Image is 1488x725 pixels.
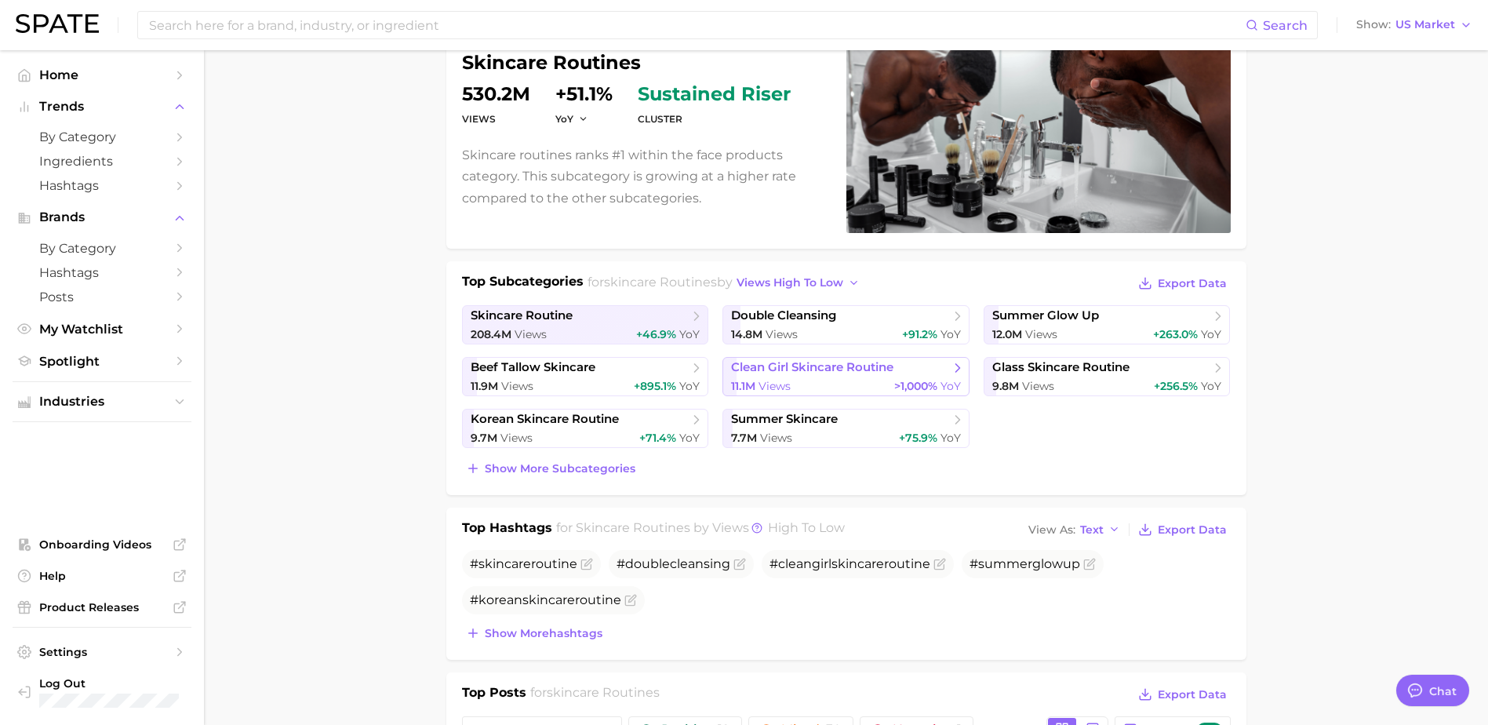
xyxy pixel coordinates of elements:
[13,95,191,118] button: Trends
[1024,519,1125,540] button: View AsText
[831,556,884,571] span: skincare
[902,327,937,341] span: +91.2%
[39,395,165,409] span: Industries
[471,379,498,393] span: 11.9m
[39,537,165,552] span: Onboarding Videos
[522,592,575,607] span: skincare
[462,457,639,479] button: Show more subcategories
[555,112,573,126] span: YoY
[731,412,838,427] span: summer skincare
[471,431,497,445] span: 9.7m
[471,360,595,375] span: beef tallow skincare
[470,556,577,571] span: # routine
[39,569,165,583] span: Help
[638,85,791,104] span: sustained riser
[39,210,165,224] span: Brands
[733,272,864,293] button: views high to low
[13,390,191,414] button: Industries
[1134,683,1230,705] button: Export Data
[1154,379,1198,393] span: +256.5%
[515,327,547,341] span: Views
[940,379,961,393] span: YoY
[737,276,843,290] span: views high to low
[13,596,191,619] a: Product Releases
[471,412,619,427] span: korean skincare routine
[13,125,191,149] a: by Category
[555,85,613,104] dd: +51.1%
[13,640,191,664] a: Settings
[13,63,191,87] a: Home
[984,305,1231,344] a: summer glow up12.0m Views+263.0% YoY
[636,327,676,341] span: +46.9%
[39,354,165,369] span: Spotlight
[501,379,533,393] span: Views
[1080,526,1104,534] span: Text
[39,290,165,304] span: Posts
[1263,18,1308,33] span: Search
[1083,558,1096,570] button: Flag as miscategorized or irrelevant
[970,556,1080,571] span: #summerglowup
[462,622,606,644] button: Show morehashtags
[462,683,526,707] h1: Top Posts
[39,129,165,144] span: by Category
[39,100,165,114] span: Trends
[462,357,709,396] a: beef tallow skincare11.9m Views+895.1% YoY
[1134,272,1230,294] button: Export Data
[13,206,191,229] button: Brands
[462,272,584,296] h1: Top Subcategories
[638,110,791,129] dt: cluster
[13,260,191,285] a: Hashtags
[13,236,191,260] a: by Category
[624,594,637,607] button: Flag as miscategorized or irrelevant
[894,379,937,393] span: >1,000%
[1395,20,1455,29] span: US Market
[39,265,165,280] span: Hashtags
[1153,327,1198,341] span: +263.0%
[992,379,1019,393] span: 9.8m
[769,556,930,571] span: #cleangirl routine
[899,431,937,445] span: +75.9%
[731,360,893,375] span: clean girl skincare routine
[576,520,690,535] span: skincare routines
[731,431,757,445] span: 7.7m
[13,317,191,341] a: My Watchlist
[1201,327,1221,341] span: YoY
[39,154,165,169] span: Ingredients
[471,327,511,341] span: 208.4m
[471,308,573,323] span: skincare routine
[639,431,676,445] span: +71.4%
[39,600,165,614] span: Product Releases
[147,12,1246,38] input: Search here for a brand, industry, or ingredient
[1201,379,1221,393] span: YoY
[39,178,165,193] span: Hashtags
[679,327,700,341] span: YoY
[13,149,191,173] a: Ingredients
[39,67,165,82] span: Home
[462,305,709,344] a: skincare routine208.4m Views+46.9% YoY
[547,685,660,700] span: skincare routines
[39,676,239,690] span: Log Out
[555,112,589,126] button: YoY
[39,241,165,256] span: by Category
[13,285,191,309] a: Posts
[992,308,1099,323] span: summer glow up
[722,357,970,396] a: clean girl skincare routine11.1m Views>1,000% YoY
[1356,20,1391,29] span: Show
[617,556,730,571] span: #doublecleansing
[470,592,621,607] span: #korean routine
[13,533,191,556] a: Onboarding Videos
[759,379,791,393] span: Views
[733,558,746,570] button: Flag as miscategorized or irrelevant
[731,308,836,323] span: double cleansing
[1025,327,1057,341] span: Views
[1158,277,1227,290] span: Export Data
[722,305,970,344] a: double cleansing14.8m Views+91.2% YoY
[992,360,1130,375] span: glass skincare routine
[1022,379,1054,393] span: Views
[39,322,165,337] span: My Watchlist
[1028,526,1075,534] span: View As
[731,379,755,393] span: 11.1m
[13,349,191,373] a: Spotlight
[760,431,792,445] span: Views
[984,357,1231,396] a: glass skincare routine9.8m Views+256.5% YoY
